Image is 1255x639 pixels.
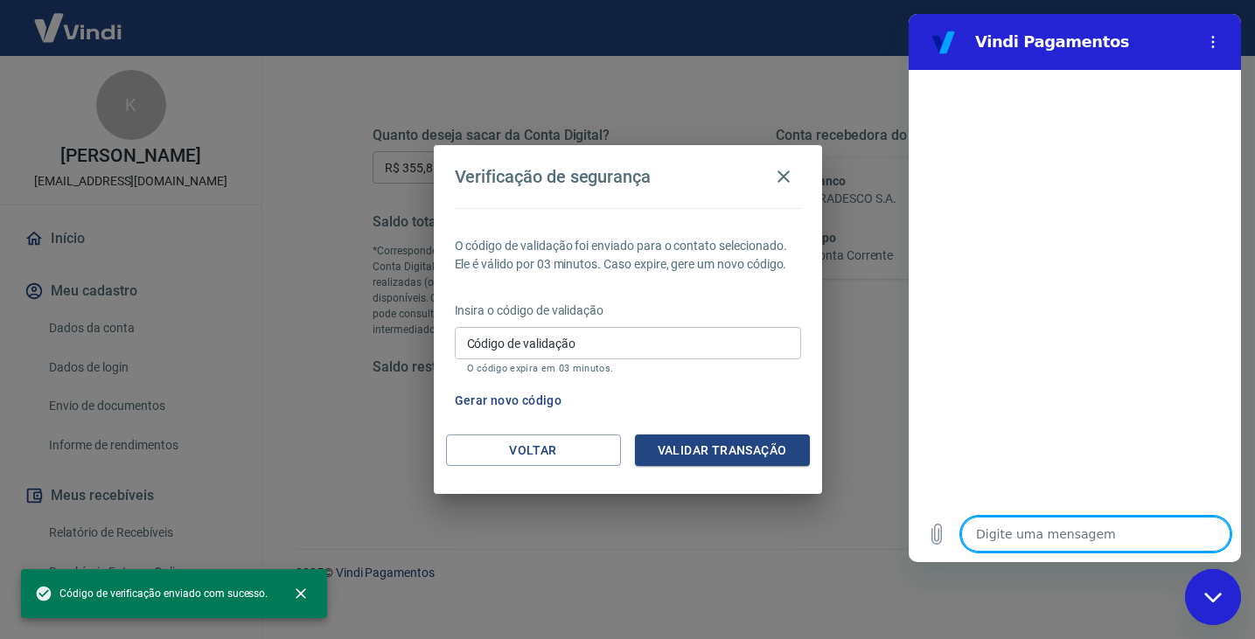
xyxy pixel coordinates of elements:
[1185,569,1241,625] iframe: Botão para abrir a janela de mensagens, conversa em andamento
[455,166,652,187] h4: Verificação de segurança
[446,434,621,467] button: Voltar
[909,14,1241,562] iframe: Janela de mensagens
[282,574,320,613] button: close
[635,434,810,467] button: Validar transação
[455,237,801,274] p: O código de validação foi enviado para o contato selecionado. Ele é válido por 03 minutos. Caso e...
[35,585,268,602] span: Código de verificação enviado com sucesso.
[448,385,569,417] button: Gerar novo código
[467,363,789,374] p: O código expira em 03 minutos.
[455,302,801,320] p: Insira o código de validação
